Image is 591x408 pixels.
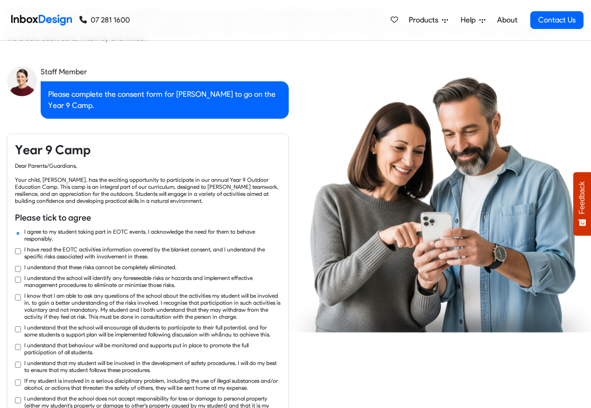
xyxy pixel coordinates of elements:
[7,66,37,96] img: staff_avatar.png
[573,172,591,236] button: Feedback - Show survey
[24,292,281,320] label: I know that I am able to ask any questions of the school about the activities my student will be ...
[15,162,281,204] div: Dear Parents/Guardians, Your child, [PERSON_NAME], has the exciting opportunity to participate in...
[530,11,584,29] a: Contact Us
[41,81,289,119] div: Please complete the consent form for [PERSON_NAME] to go on the Year 9 Camp.
[457,11,489,29] a: Help
[461,14,479,26] span: Help
[41,66,289,78] div: Staff Member
[409,14,442,26] span: Products
[24,246,281,260] label: I have read the EOTC activities information covered by the blanket consent, and I understand the ...
[578,181,586,214] span: Feedback
[494,11,520,29] a: About
[24,228,281,242] label: I agree to my student taking part in EOTC events. I acknowledge the need for them to behave respo...
[405,11,452,29] a: Products
[24,377,281,391] label: If my student is involved in a serious disciplinary problem, including the use of illegal substan...
[79,14,130,26] a: 07 281 1600
[24,342,281,356] label: I understand that behaviour will be monitored and supports put in place to promote the full parti...
[24,264,177,271] label: I understand that these risks cannot be completely eliminated.
[15,142,281,158] h4: Year 9 Camp
[24,324,281,338] label: I understand that the school will encourage all students to participate to their full potential, ...
[24,359,281,373] label: I understand that my student will be involved in the development of safety procedures. I will do ...
[15,212,281,224] h6: Please tick to agree
[24,274,281,288] label: I understand the school will identify any foreseeable risks or hazards and implement effective ma...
